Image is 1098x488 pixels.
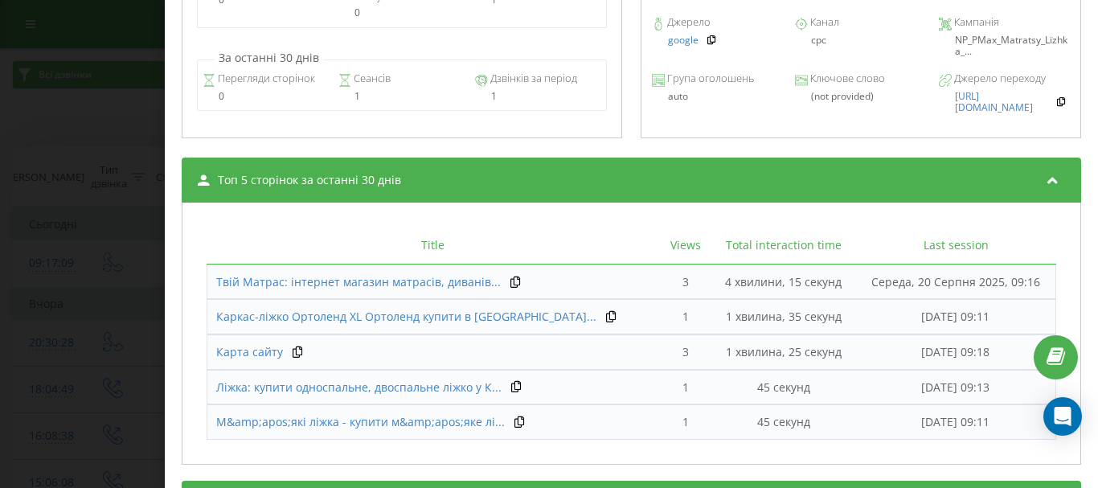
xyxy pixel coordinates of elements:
td: Середа, 20 Серпня 2025, 09:16 [855,265,1056,300]
td: 1 [660,370,711,405]
span: Карта сайту [216,344,283,359]
th: Last session [855,227,1056,265]
span: Дзвінків за період [488,71,577,87]
div: auto [652,91,783,102]
a: Твій Матрас: інтернет магазин матрасів, диванів... [216,274,501,290]
div: Open Intercom Messenger [1043,397,1082,436]
span: Ключове слово [808,71,885,87]
a: Карта сайту [216,344,283,360]
td: 45 секунд [711,370,855,405]
td: 1 хвилина, 25 секунд [711,334,855,370]
p: За останні 30 днів [215,50,323,66]
td: [DATE] 09:11 [855,299,1056,334]
a: [URL][DOMAIN_NAME] [955,91,1048,114]
span: М&amp;apos;які ліжка - купити м&amp;apos;яке лі... [216,414,505,429]
td: 1 хвилина, 35 секунд [711,299,855,334]
a: google [668,35,699,46]
span: Каркас-ліжко Ортоленд XL Ортоленд купити в [GEOGRAPHIC_DATA]... [216,309,596,324]
span: Джерело [665,14,711,31]
div: (not provided) [795,91,926,102]
span: Топ 5 сторінок за останні 30 днів [218,172,401,188]
span: Група оголошень [665,71,754,87]
div: 0 [338,7,465,18]
td: 3 [660,265,711,300]
span: Сеансів [351,71,391,87]
td: 45 секунд [711,404,855,440]
span: Перегляди сторінок [215,71,315,87]
a: Ліжка: купити односпальне, двоспальне ліжко у К... [216,379,502,396]
th: Total interaction time [711,227,855,265]
td: 4 хвилини, 15 секунд [711,265,855,300]
td: [DATE] 09:13 [855,370,1056,405]
th: Title [207,227,660,265]
div: 1 [338,91,465,102]
div: 0 [203,91,330,102]
td: [DATE] 09:11 [855,404,1056,440]
span: Канал [808,14,839,31]
td: [DATE] 09:18 [855,334,1056,370]
td: 1 [660,299,711,334]
a: М&amp;apos;які ліжка - купити м&amp;apos;яке лі... [216,414,505,430]
div: 1 [475,91,602,102]
td: 1 [660,404,711,440]
th: Views [660,227,711,265]
span: Твій Матрас: інтернет магазин матрасів, диванів... [216,274,501,289]
span: NP_PMax_Matratsy_Lizhka_... [955,33,1067,58]
span: Джерело переходу [952,71,1046,87]
span: Кампанія [952,14,999,31]
div: cpc [795,35,926,46]
td: 3 [660,334,711,370]
a: Каркас-ліжко Ортоленд XL Ортоленд купити в [GEOGRAPHIC_DATA]... [216,309,596,325]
